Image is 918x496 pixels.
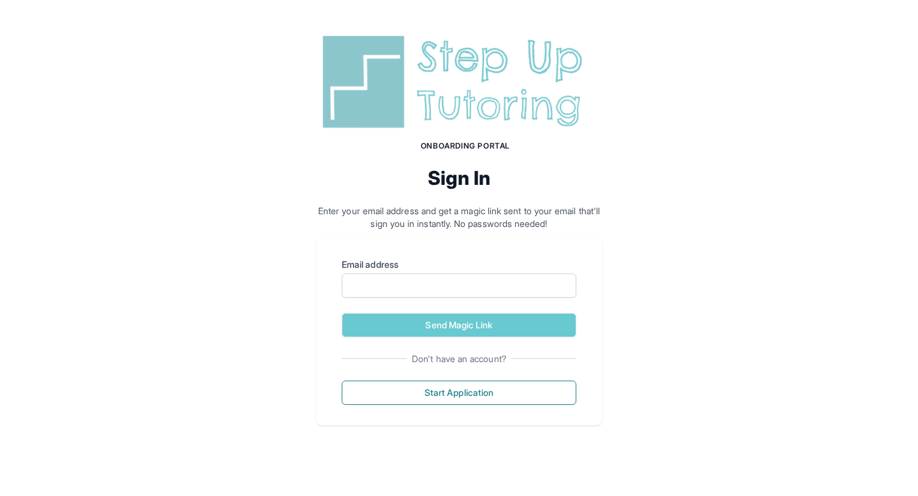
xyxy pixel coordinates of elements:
[342,313,576,337] button: Send Magic Link
[329,141,602,151] h1: Onboarding Portal
[316,31,602,133] img: Step Up Tutoring horizontal logo
[316,205,602,230] p: Enter your email address and get a magic link sent to your email that'll sign you in instantly. N...
[342,258,576,271] label: Email address
[342,381,576,405] button: Start Application
[407,353,511,365] span: Don't have an account?
[316,166,602,189] h2: Sign In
